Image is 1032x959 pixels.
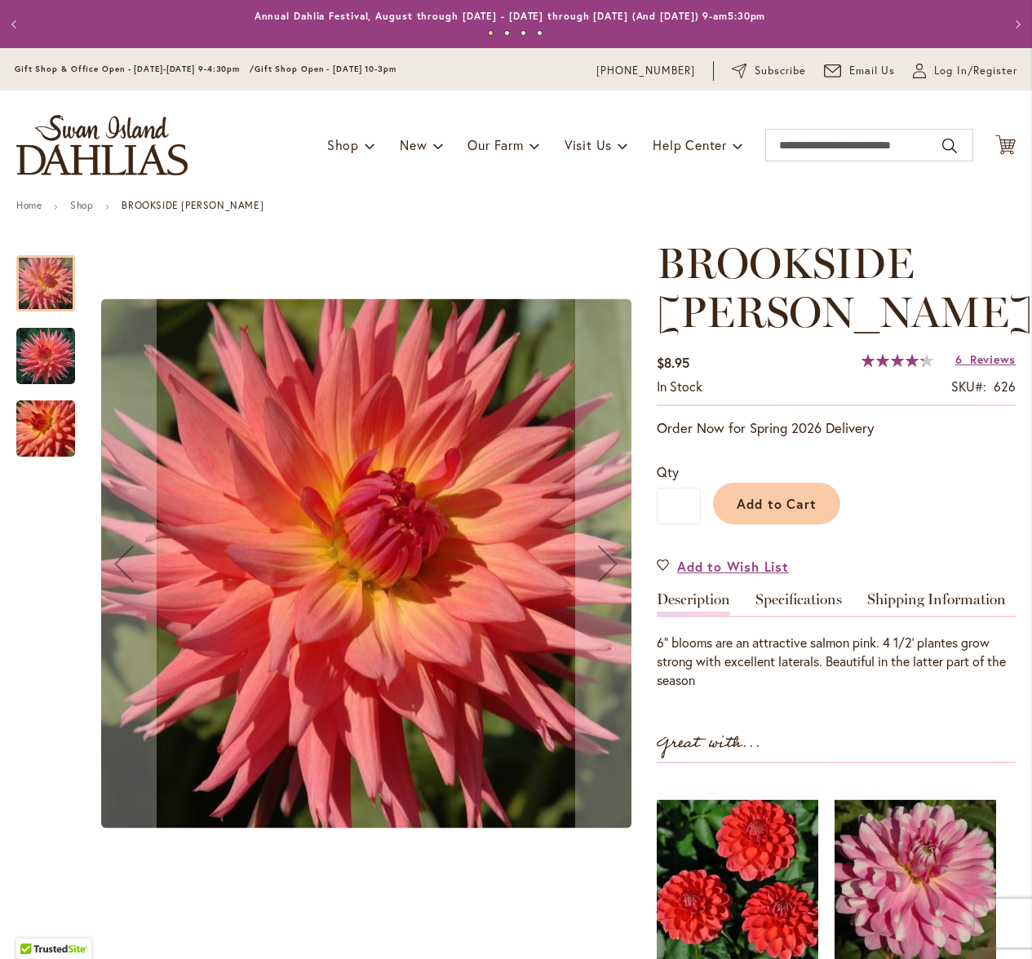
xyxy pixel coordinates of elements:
[713,483,840,524] button: Add to Cart
[575,239,640,888] button: Next
[657,354,689,371] span: $8.95
[596,63,695,79] a: [PHONE_NUMBER]
[91,239,640,888] div: BROOKSIDE CHERIBROOKSIDE CHERIBROOKSIDE CHERI
[657,634,1016,690] div: 6" blooms are an attractive salmon pink. 4 1/2' plantes grow strong with excellent laterals. Beau...
[867,592,1006,616] a: Shipping Information
[970,351,1016,367] span: Reviews
[755,592,842,616] a: Specifications
[657,592,730,616] a: Description
[951,378,986,395] strong: SKU
[565,136,612,153] span: Visit Us
[737,495,817,512] span: Add to Cart
[955,351,1016,367] a: 6 Reviews
[934,63,1017,79] span: Log In/Register
[657,418,1016,438] p: Order Now for Spring 2026 Delivery
[824,63,896,79] a: Email Us
[327,136,359,153] span: Shop
[467,136,523,153] span: Our Farm
[16,199,42,211] a: Home
[849,63,896,79] span: Email Us
[70,199,93,211] a: Shop
[657,592,1016,690] div: Detailed Product Info
[657,378,702,396] div: Availability
[16,384,75,457] div: BROOKSIDE CHERI
[12,901,58,947] iframe: Launch Accessibility Center
[101,298,631,828] img: BROOKSIDE CHERI
[400,136,427,153] span: New
[537,30,543,36] button: 4 of 4
[16,327,75,386] img: BROOKSIDE CHERI
[504,30,510,36] button: 2 of 4
[16,312,91,384] div: BROOKSIDE CHERI
[16,115,188,175] a: store logo
[122,199,264,211] strong: BROOKSIDE [PERSON_NAME]
[520,30,526,36] button: 3 of 4
[488,30,494,36] button: 1 of 4
[255,10,766,22] a: Annual Dahlia Festival, August through [DATE] - [DATE] through [DATE] (And [DATE]) 9-am5:30pm
[861,354,933,367] div: 86%
[657,378,702,395] span: In stock
[16,239,91,312] div: BROOKSIDE CHERI
[955,351,963,367] span: 6
[732,63,806,79] a: Subscribe
[999,8,1032,41] button: Next
[913,63,1017,79] a: Log In/Register
[994,378,1016,396] div: 626
[657,557,789,576] a: Add to Wish List
[91,239,715,888] div: Product Images
[91,239,157,888] button: Previous
[657,730,761,757] strong: Great with...
[653,136,727,153] span: Help Center
[755,63,806,79] span: Subscribe
[255,64,396,74] span: Gift Shop Open - [DATE] 10-3pm
[15,64,255,74] span: Gift Shop & Office Open - [DATE]-[DATE] 9-4:30pm /
[91,239,640,888] div: BROOKSIDE CHERI
[657,463,679,480] span: Qty
[677,557,789,576] span: Add to Wish List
